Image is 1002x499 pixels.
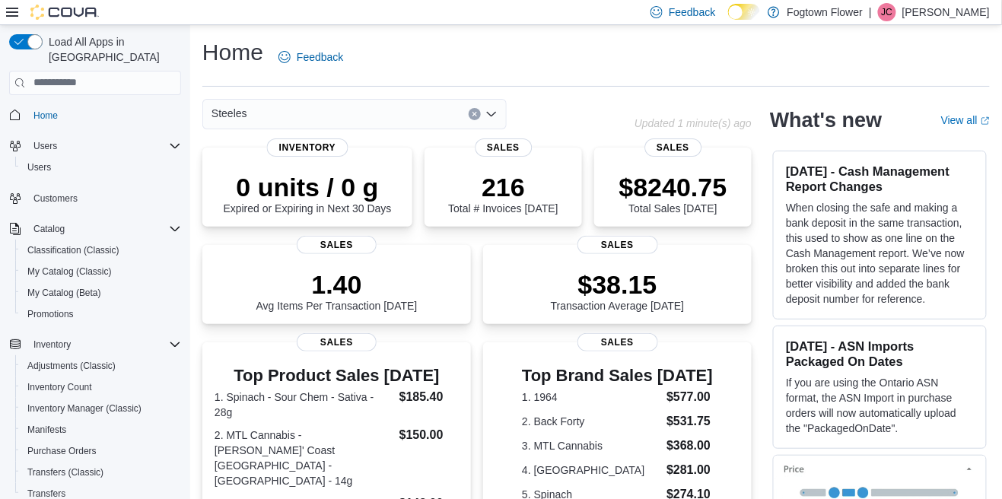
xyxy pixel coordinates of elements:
[15,157,187,178] button: Users
[635,117,752,129] p: Updated 1 minute(s) ago
[399,426,459,444] dd: $150.00
[786,338,974,369] h3: [DATE] - ASN Imports Packaged On Dates
[21,284,107,302] a: My Catalog (Beta)
[786,375,974,436] p: If you are using the Ontario ASN format, the ASN Import in purchase orders will now automatically...
[297,236,377,254] span: Sales
[666,412,713,431] dd: $531.75
[21,158,57,176] a: Users
[215,367,459,385] h3: Top Product Sales [DATE]
[27,161,51,173] span: Users
[485,108,498,120] button: Open list of options
[27,106,64,125] a: Home
[619,172,727,215] div: Total Sales [DATE]
[256,269,418,312] div: Avg Items Per Transaction [DATE]
[551,269,685,312] div: Transaction Average [DATE]
[27,445,97,457] span: Purchase Orders
[21,463,110,482] a: Transfers (Classic)
[21,284,181,302] span: My Catalog (Beta)
[30,5,99,20] img: Cova
[27,287,101,299] span: My Catalog (Beta)
[15,304,187,325] button: Promotions
[21,241,181,259] span: Classification (Classic)
[666,437,713,455] dd: $368.00
[297,49,343,65] span: Feedback
[21,442,181,460] span: Purchase Orders
[941,114,990,126] a: View allExternal link
[27,265,112,278] span: My Catalog (Classic)
[27,402,142,415] span: Inventory Manager (Classic)
[27,220,71,238] button: Catalog
[27,106,181,125] span: Home
[27,189,181,208] span: Customers
[21,357,122,375] a: Adjustments (Classic)
[869,3,872,21] p: |
[21,262,118,281] a: My Catalog (Classic)
[27,335,181,354] span: Inventory
[202,37,263,68] h1: Home
[27,244,119,256] span: Classification (Classic)
[644,138,701,157] span: Sales
[33,140,57,152] span: Users
[33,192,78,205] span: Customers
[448,172,558,202] p: 216
[15,240,187,261] button: Classification (Classic)
[256,269,418,300] p: 1.40
[27,220,181,238] span: Catalog
[27,381,92,393] span: Inventory Count
[21,463,181,482] span: Transfers (Classic)
[882,3,893,21] span: JC
[21,158,181,176] span: Users
[21,378,181,396] span: Inventory Count
[666,461,713,479] dd: $281.00
[215,389,393,420] dt: 1. Spinach - Sour Chem - Sativa - 28g
[21,442,103,460] a: Purchase Orders
[27,137,181,155] span: Users
[3,187,187,209] button: Customers
[475,138,532,157] span: Sales
[27,424,66,436] span: Manifests
[3,334,187,355] button: Inventory
[522,367,713,385] h3: Top Brand Sales [DATE]
[522,462,660,478] dt: 4. [GEOGRAPHIC_DATA]
[522,414,660,429] dt: 2. Back Forty
[15,355,187,377] button: Adjustments (Classic)
[224,172,392,215] div: Expired or Expiring in Next 30 Days
[27,137,63,155] button: Users
[3,135,187,157] button: Users
[15,440,187,462] button: Purchase Orders
[27,360,116,372] span: Adjustments (Classic)
[619,172,727,202] p: $8240.75
[728,4,760,20] input: Dark Mode
[448,172,558,215] div: Total # Invoices [DATE]
[21,399,181,418] span: Inventory Manager (Classic)
[522,438,660,453] dt: 3. MTL Cannabis
[21,241,126,259] a: Classification (Classic)
[27,308,74,320] span: Promotions
[770,108,882,132] h2: What's new
[15,377,187,398] button: Inventory Count
[21,421,72,439] a: Manifests
[15,419,187,440] button: Manifests
[212,104,247,122] span: Steeles
[787,3,864,21] p: Fogtown Flower
[43,34,181,65] span: Load All Apps in [GEOGRAPHIC_DATA]
[15,398,187,419] button: Inventory Manager (Classic)
[267,138,348,157] span: Inventory
[21,305,80,323] a: Promotions
[3,218,187,240] button: Catalog
[27,189,84,208] a: Customers
[577,333,658,351] span: Sales
[27,335,77,354] button: Inventory
[21,399,148,418] a: Inventory Manager (Classic)
[399,388,459,406] dd: $185.40
[21,421,181,439] span: Manifests
[21,357,181,375] span: Adjustments (Classic)
[15,261,187,282] button: My Catalog (Classic)
[33,110,58,122] span: Home
[21,262,181,281] span: My Catalog (Classic)
[272,42,349,72] a: Feedback
[666,388,713,406] dd: $577.00
[728,20,729,21] span: Dark Mode
[469,108,481,120] button: Clear input
[297,333,377,351] span: Sales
